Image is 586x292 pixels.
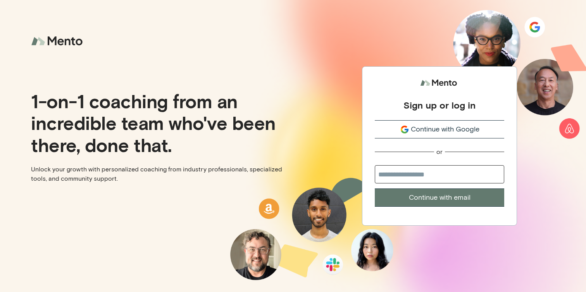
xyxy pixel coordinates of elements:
[31,90,287,155] p: 1-on-1 coaching from an incredible team who've been there, done that.
[420,76,459,90] img: logo.svg
[403,99,476,111] div: Sign up or log in
[375,120,504,138] button: Continue with Google
[436,148,443,156] div: or
[375,188,504,207] button: Continue with email
[31,165,287,183] p: Unlock your growth with personalized coaching from industry professionals, specialized tools, and...
[31,31,85,52] img: logo
[411,124,479,135] span: Continue with Google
